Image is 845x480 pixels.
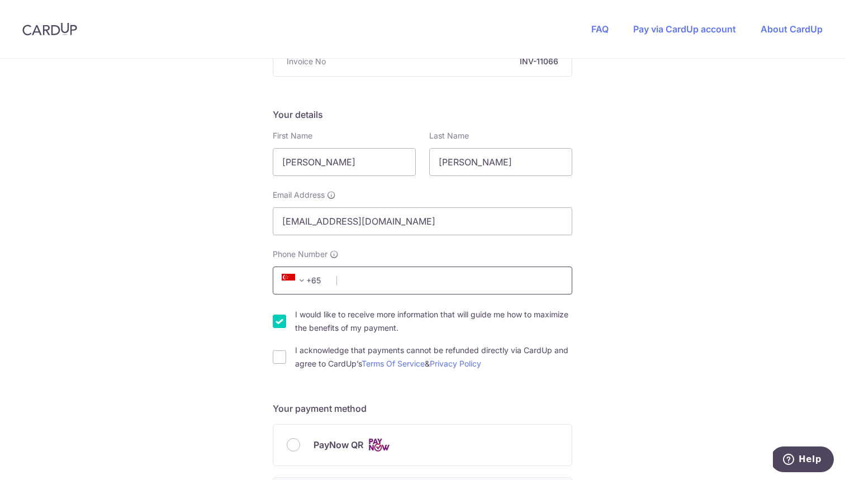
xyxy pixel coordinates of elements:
a: FAQ [591,23,609,35]
a: About CardUp [761,23,823,35]
h5: Your details [273,108,572,121]
strong: INV-11066 [330,56,558,67]
h5: Your payment method [273,402,572,415]
div: PayNow QR Cards logo [287,438,558,452]
iframe: Opens a widget where you can find more information [773,446,834,474]
img: CardUp [22,22,77,36]
span: PayNow QR [314,438,363,452]
input: First name [273,148,416,176]
span: Phone Number [273,249,327,260]
input: Email address [273,207,572,235]
label: First Name [273,130,312,141]
span: +65 [282,274,308,287]
a: Privacy Policy [430,359,481,368]
input: Last name [429,148,572,176]
span: +65 [278,274,329,287]
label: I would like to receive more information that will guide me how to maximize the benefits of my pa... [295,308,572,335]
a: Pay via CardUp account [633,23,736,35]
label: Last Name [429,130,469,141]
label: I acknowledge that payments cannot be refunded directly via CardUp and agree to CardUp’s & [295,344,572,370]
span: Invoice No [287,56,326,67]
img: Cards logo [368,438,390,452]
a: Terms Of Service [362,359,425,368]
span: Email Address [273,189,325,201]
